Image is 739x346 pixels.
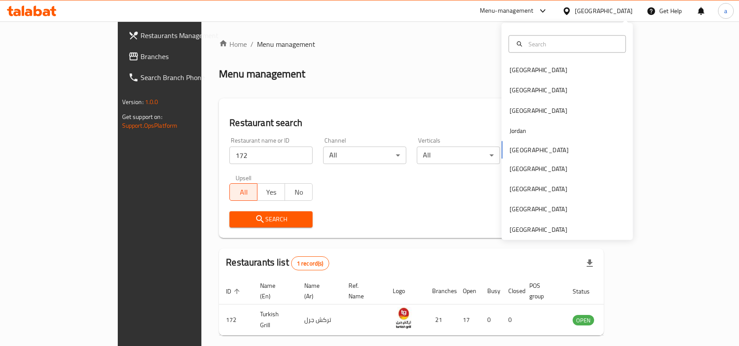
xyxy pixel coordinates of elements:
[291,256,329,270] div: Total records count
[510,126,527,136] div: Jordan
[573,315,594,325] div: OPEN
[229,183,257,201] button: All
[425,304,456,336] td: 21
[393,307,415,329] img: Turkish Grill
[260,280,287,301] span: Name (En)
[122,120,178,131] a: Support.OpsPlatform
[525,39,620,49] input: Search
[480,278,501,304] th: Busy
[480,6,534,16] div: Menu-management
[219,39,604,49] nav: breadcrumb
[348,280,375,301] span: Ref. Name
[386,278,425,304] th: Logo
[510,164,567,173] div: [GEOGRAPHIC_DATA]
[233,186,254,199] span: All
[121,46,241,67] a: Branches
[573,286,601,297] span: Status
[257,183,285,201] button: Yes
[297,304,341,336] td: تركش جرل
[141,51,234,62] span: Branches
[573,315,594,325] span: OPEN
[236,214,306,225] span: Search
[253,304,297,336] td: Turkish Grill
[289,186,309,199] span: No
[229,116,593,129] h2: Restaurant search
[456,278,480,304] th: Open
[510,224,567,234] div: [GEOGRAPHIC_DATA]
[121,25,241,46] a: Restaurants Management
[724,6,727,16] span: a
[226,286,243,297] span: ID
[510,184,567,194] div: [GEOGRAPHIC_DATA]
[510,65,567,75] div: [GEOGRAPHIC_DATA]
[219,67,305,81] h2: Menu management
[510,204,567,214] div: [GEOGRAPHIC_DATA]
[257,39,315,49] span: Menu management
[122,111,162,122] span: Get support on:
[219,278,642,336] table: enhanced table
[229,147,313,164] input: Search for restaurant name or ID..
[121,67,241,88] a: Search Branch Phone
[261,186,282,199] span: Yes
[417,147,500,164] div: All
[304,280,331,301] span: Name (Ar)
[145,96,158,108] span: 1.0.0
[141,30,234,41] span: Restaurants Management
[501,304,522,336] td: 0
[425,278,456,304] th: Branches
[480,304,501,336] td: 0
[501,278,522,304] th: Closed
[229,211,313,227] button: Search
[226,256,329,270] h2: Restaurants list
[323,147,406,164] div: All
[141,72,234,83] span: Search Branch Phone
[250,39,253,49] li: /
[575,6,633,16] div: [GEOGRAPHIC_DATA]
[236,175,252,181] label: Upsell
[292,259,329,268] span: 1 record(s)
[579,253,600,274] div: Export file
[510,85,567,95] div: [GEOGRAPHIC_DATA]
[456,304,480,336] td: 17
[529,280,555,301] span: POS group
[122,96,144,108] span: Version:
[510,105,567,115] div: [GEOGRAPHIC_DATA]
[285,183,313,201] button: No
